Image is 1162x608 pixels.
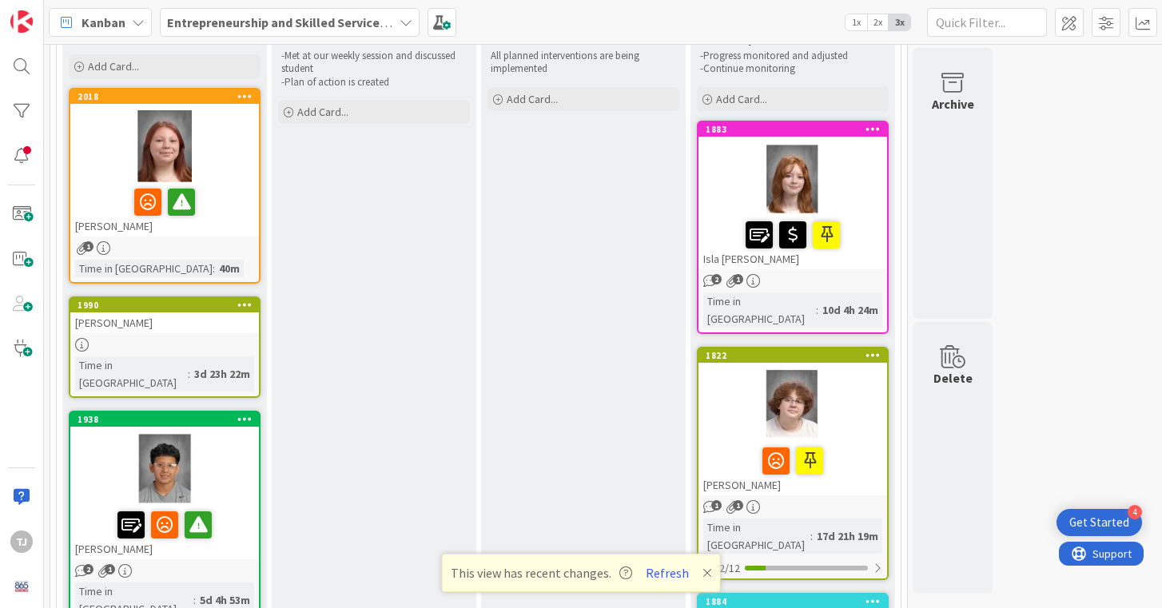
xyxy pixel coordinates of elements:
[281,50,467,76] p: -Met at our weekly session and discussed student
[818,301,882,319] div: 10d 4h 24m
[88,59,139,74] span: Add Card...
[78,300,259,311] div: 1990
[700,50,885,62] p: -Progress monitored and adjusted
[698,441,887,495] div: [PERSON_NAME]
[70,89,259,104] div: 2018
[78,414,259,425] div: 1938
[640,562,694,583] button: Refresh
[927,8,1047,37] input: Quick Filter...
[716,92,767,106] span: Add Card...
[698,348,887,495] div: 1822[PERSON_NAME]
[75,356,188,391] div: Time in [GEOGRAPHIC_DATA]
[10,10,33,33] img: Visit kanbanzone.com
[703,292,816,328] div: Time in [GEOGRAPHIC_DATA]
[697,347,889,580] a: 1822[PERSON_NAME]Time in [GEOGRAPHIC_DATA]:17d 21h 19m2/12
[10,531,33,553] div: TJ
[69,88,261,284] a: 2018[PERSON_NAME]Time in [GEOGRAPHIC_DATA]:40m
[933,368,973,387] div: Delete
[733,500,743,511] span: 1
[70,412,259,559] div: 1938[PERSON_NAME]
[215,260,244,277] div: 40m
[167,14,558,30] b: Entrepreneurship and Skilled Services Interventions - [DATE]-[DATE]
[82,13,125,32] span: Kanban
[70,412,259,427] div: 1938
[711,500,722,511] span: 1
[83,564,94,574] span: 2
[697,121,889,334] a: 1883Isla [PERSON_NAME]Time in [GEOGRAPHIC_DATA]:10d 4h 24m
[867,14,889,30] span: 2x
[10,575,33,598] img: avatar
[1057,509,1142,536] div: Open Get Started checklist, remaining modules: 4
[846,14,867,30] span: 1x
[281,76,467,89] p: -Plan of action is created
[70,89,259,236] div: 2018[PERSON_NAME]
[34,2,73,22] span: Support
[69,296,261,398] a: 1990[PERSON_NAME]Time in [GEOGRAPHIC_DATA]:3d 23h 22m
[711,274,722,284] span: 2
[297,105,348,119] span: Add Card...
[491,50,676,76] p: All planned interventions are being implemented
[719,560,740,577] span: 2/12
[698,348,887,363] div: 1822
[1128,505,1142,519] div: 4
[70,505,259,559] div: [PERSON_NAME]
[706,124,887,135] div: 1883
[698,215,887,269] div: Isla [PERSON_NAME]
[70,298,259,312] div: 1990
[70,182,259,236] div: [PERSON_NAME]
[733,274,743,284] span: 1
[507,92,558,106] span: Add Card...
[70,312,259,333] div: [PERSON_NAME]
[813,527,882,545] div: 17d 21h 19m
[105,564,115,574] span: 1
[889,14,910,30] span: 3x
[816,301,818,319] span: :
[213,260,215,277] span: :
[698,122,887,269] div: 1883Isla [PERSON_NAME]
[83,241,94,252] span: 1
[698,122,887,137] div: 1883
[932,94,974,113] div: Archive
[75,260,213,277] div: Time in [GEOGRAPHIC_DATA]
[703,519,810,554] div: Time in [GEOGRAPHIC_DATA]
[706,596,887,607] div: 1884
[1069,515,1129,531] div: Get Started
[810,527,813,545] span: :
[70,298,259,333] div: 1990[PERSON_NAME]
[451,563,632,582] span: This view has recent changes.
[706,350,887,361] div: 1822
[78,91,259,102] div: 2018
[188,365,190,383] span: :
[700,62,885,75] p: -Continue monitoring
[190,365,254,383] div: 3d 23h 22m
